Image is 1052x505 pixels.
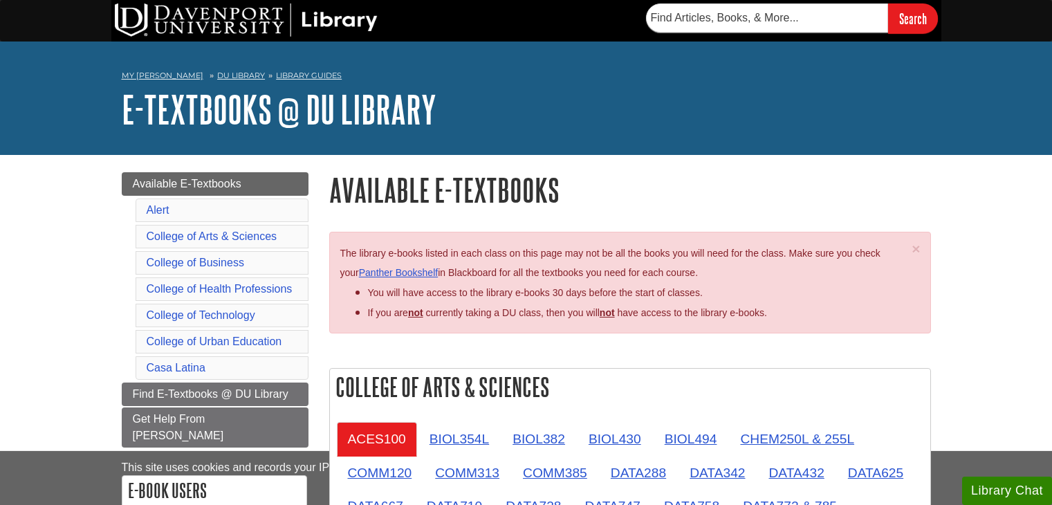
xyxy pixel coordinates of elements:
[912,241,920,257] span: ×
[122,383,308,406] a: Find E-Textbooks @ DU Library
[122,88,436,131] a: E-Textbooks @ DU Library
[337,422,417,456] a: ACES100
[962,477,1052,505] button: Library Chat
[147,309,255,321] a: College of Technology
[757,456,835,490] a: DATA432
[147,362,205,374] a: Casa Latina
[578,422,652,456] a: BIOL430
[600,307,615,318] u: not
[512,456,598,490] a: COMM385
[418,422,500,456] a: BIOL354L
[133,413,224,441] span: Get Help From [PERSON_NAME]
[147,283,293,295] a: College of Health Professions
[340,248,880,279] span: The library e-books listed in each class on this page may not be all the books you will need for ...
[368,287,703,298] span: You will have access to the library e-books 30 days before the start of classes.
[147,230,277,242] a: College of Arts & Sciences
[368,307,767,318] span: If you are currently taking a DU class, then you will have access to the library e-books.
[359,267,438,278] a: Panther Bookshelf
[133,178,241,190] span: Available E-Textbooks
[147,204,169,216] a: Alert
[837,456,914,490] a: DATA625
[330,369,930,405] h2: College of Arts & Sciences
[408,307,423,318] strong: not
[147,257,244,268] a: College of Business
[329,172,931,208] h1: Available E-Textbooks
[646,3,938,33] form: Searches DU Library's articles, books, and more
[122,407,308,448] a: Get Help From [PERSON_NAME]
[115,3,378,37] img: DU Library
[122,172,308,196] a: Available E-Textbooks
[147,336,282,347] a: College of Urban Education
[679,456,756,490] a: DATA342
[501,422,576,456] a: BIOL382
[122,66,931,89] nav: breadcrumb
[217,71,265,80] a: DU Library
[122,70,203,82] a: My [PERSON_NAME]
[912,241,920,256] button: Close
[122,476,306,505] h2: E-book Users
[654,422,728,456] a: BIOL494
[729,422,865,456] a: CHEM250L & 255L
[276,71,342,80] a: Library Guides
[337,456,423,490] a: COMM120
[600,456,677,490] a: DATA288
[646,3,888,33] input: Find Articles, Books, & More...
[133,388,288,400] span: Find E-Textbooks @ DU Library
[424,456,510,490] a: COMM313
[888,3,938,33] input: Search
